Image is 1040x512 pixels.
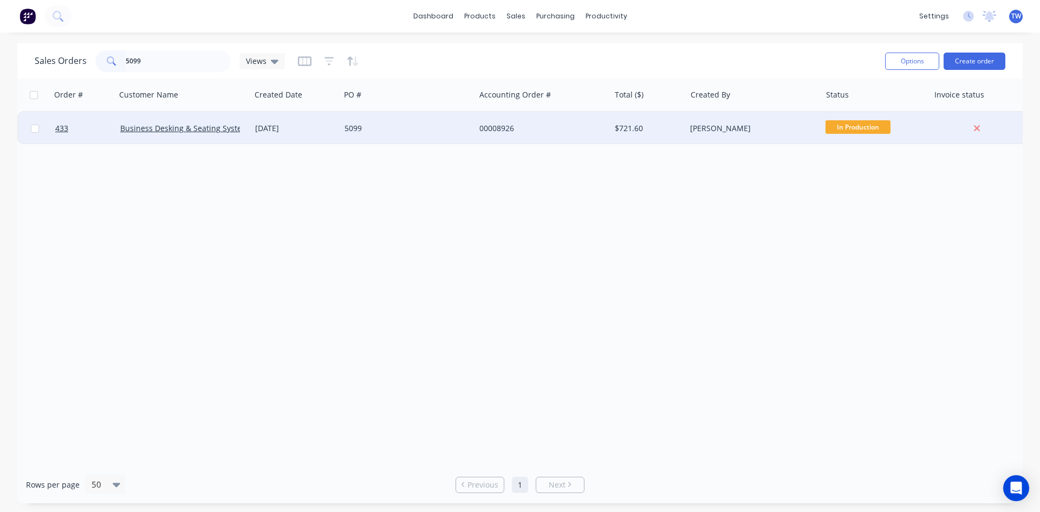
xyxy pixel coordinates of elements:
div: PO # [344,89,361,100]
button: Create order [944,53,1005,70]
div: Total ($) [615,89,643,100]
span: Views [246,55,266,67]
span: 433 [55,123,68,134]
button: Options [885,53,939,70]
div: 5099 [344,123,465,134]
div: purchasing [531,8,580,24]
input: Search... [126,50,231,72]
div: Customer Name [119,89,178,100]
div: Accounting Order # [479,89,551,100]
div: [DATE] [255,123,336,134]
img: Factory [19,8,36,24]
div: sales [501,8,531,24]
span: TW [1011,11,1021,21]
a: Next page [536,479,584,490]
a: Business Desking & Seating Systems [120,123,252,133]
div: Order # [54,89,83,100]
span: Previous [467,479,498,490]
ul: Pagination [451,477,589,493]
div: $721.60 [615,123,678,134]
h1: Sales Orders [35,56,87,66]
a: dashboard [408,8,459,24]
div: Created Date [255,89,302,100]
div: settings [914,8,954,24]
div: productivity [580,8,633,24]
a: Page 1 is your current page [512,477,528,493]
div: 00008926 [479,123,600,134]
span: In Production [825,120,890,134]
div: Created By [691,89,730,100]
span: Next [549,479,565,490]
div: products [459,8,501,24]
a: 433 [55,112,120,145]
div: Status [826,89,849,100]
a: Previous page [456,479,504,490]
div: [PERSON_NAME] [690,123,810,134]
div: Invoice status [934,89,984,100]
div: Open Intercom Messenger [1003,475,1029,501]
span: Rows per page [26,479,80,490]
